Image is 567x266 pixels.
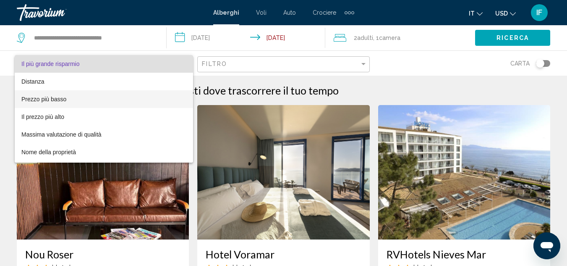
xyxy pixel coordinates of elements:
span: Il più grande risparmio [21,61,80,67]
div: Sort by [15,55,193,163]
iframe: Pulsante per aprire la finestra di messaggistica [533,232,560,259]
span: Massima valutazione di qualità [21,131,102,138]
span: Prezzo più basso [21,96,66,103]
span: Il prezzo più alto [21,113,64,120]
span: Nome della proprietà [21,149,76,155]
span: Distanza [21,78,44,85]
